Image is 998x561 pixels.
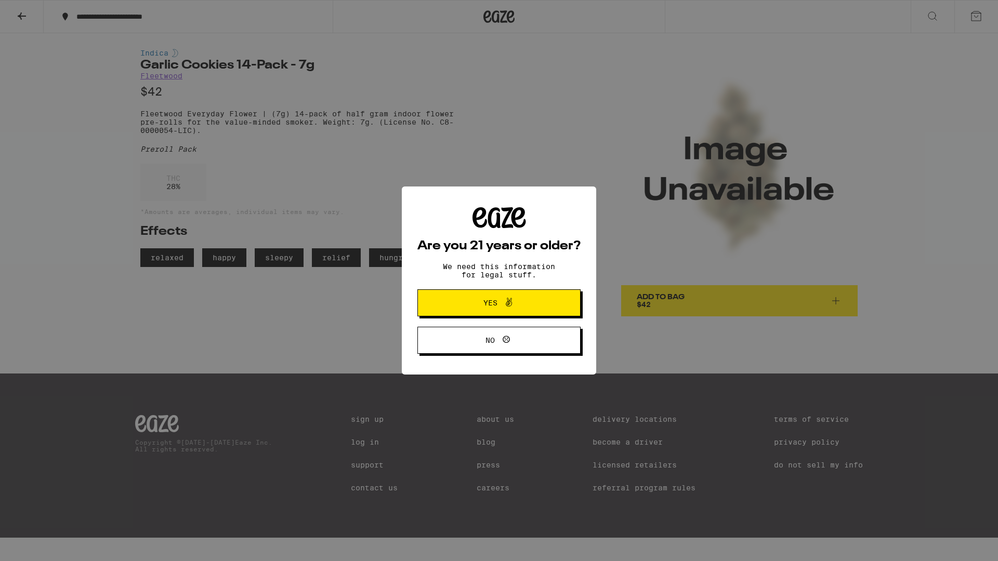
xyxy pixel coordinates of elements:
button: Yes [417,289,581,316]
p: We need this information for legal stuff. [434,262,564,279]
button: No [417,327,581,354]
h2: Are you 21 years or older? [417,240,581,252]
span: Yes [483,299,497,306]
span: No [485,337,495,344]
